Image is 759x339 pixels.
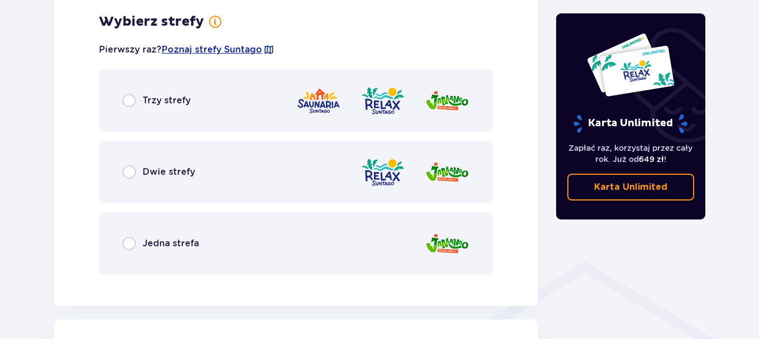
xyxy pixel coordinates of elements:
img: Saunaria [296,85,341,117]
span: Trzy strefy [143,94,191,107]
img: Jamango [425,156,469,188]
img: Relax [360,156,405,188]
span: Jedna strefa [143,237,199,250]
h3: Wybierz strefy [99,13,204,30]
a: Poznaj strefy Suntago [162,44,262,56]
img: Jamango [425,85,469,117]
span: 649 zł [639,155,664,164]
p: Karta Unlimited [572,114,689,133]
span: Dwie strefy [143,166,195,178]
img: Jamango [425,228,469,260]
img: Relax [360,85,405,117]
img: Dwie karty całoroczne do Suntago z napisem 'UNLIMITED RELAX', na białym tle z tropikalnymi liśćmi... [586,32,675,97]
p: Zapłać raz, korzystaj przez cały rok. Już od ! [567,142,695,165]
p: Pierwszy raz? [99,44,274,56]
a: Karta Unlimited [567,174,695,200]
p: Karta Unlimited [594,181,667,193]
